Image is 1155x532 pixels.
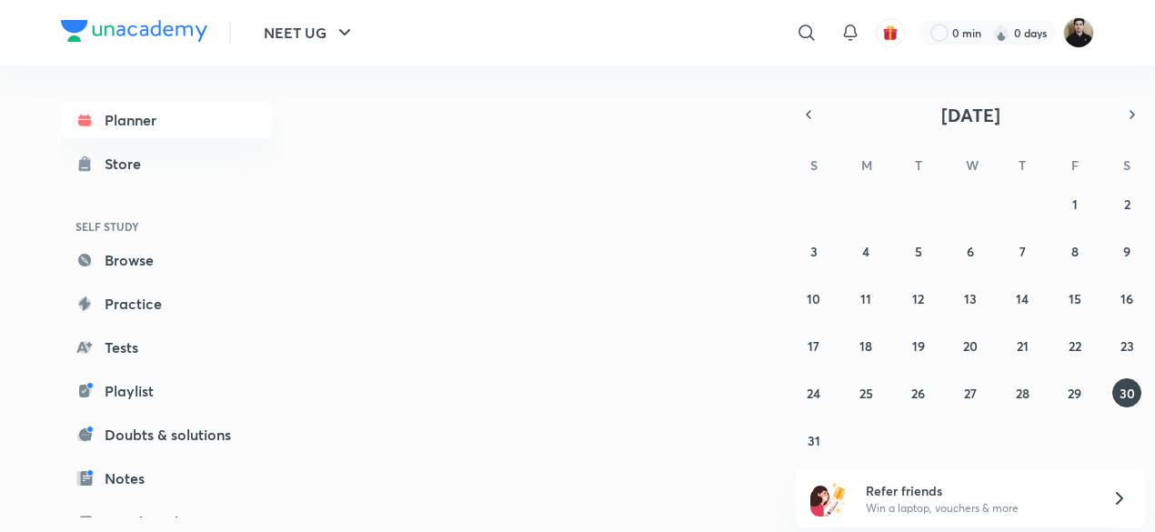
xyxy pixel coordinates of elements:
a: Notes [61,460,272,497]
abbr: Saturday [1123,156,1130,174]
abbr: Thursday [1019,156,1026,174]
h6: SELF STUDY [61,211,272,242]
img: Company Logo [61,20,207,42]
button: August 23, 2025 [1112,331,1141,360]
iframe: Help widget launcher [993,461,1135,512]
button: avatar [876,18,905,47]
button: August 2, 2025 [1112,189,1141,218]
abbr: August 2, 2025 [1124,196,1130,213]
button: August 12, 2025 [904,284,933,313]
button: August 26, 2025 [904,378,933,407]
button: August 5, 2025 [904,236,933,266]
abbr: Tuesday [915,156,922,174]
button: August 20, 2025 [956,331,985,360]
a: Tests [61,329,272,366]
abbr: August 12, 2025 [912,290,924,307]
button: August 10, 2025 [799,284,829,313]
button: August 30, 2025 [1112,378,1141,407]
abbr: Monday [861,156,872,174]
abbr: August 13, 2025 [964,290,977,307]
button: August 19, 2025 [904,331,933,360]
button: August 17, 2025 [799,331,829,360]
img: Maneesh Kumar Sharma [1063,17,1094,48]
button: August 21, 2025 [1008,331,1037,360]
abbr: August 19, 2025 [912,337,925,355]
abbr: August 21, 2025 [1017,337,1029,355]
a: Playlist [61,373,272,409]
h6: Refer friends [866,481,1090,500]
abbr: August 1, 2025 [1072,196,1078,213]
abbr: August 14, 2025 [1016,290,1029,307]
img: referral [810,480,847,517]
abbr: August 23, 2025 [1120,337,1134,355]
abbr: August 24, 2025 [807,385,820,402]
a: Browse [61,242,272,278]
button: August 31, 2025 [799,426,829,455]
abbr: August 26, 2025 [911,385,925,402]
img: streak [992,24,1010,42]
button: August 27, 2025 [956,378,985,407]
abbr: August 25, 2025 [859,385,873,402]
abbr: Wednesday [966,156,979,174]
button: August 11, 2025 [851,284,880,313]
button: [DATE] [821,102,1120,127]
a: Store [61,146,272,182]
button: August 15, 2025 [1060,284,1090,313]
button: August 14, 2025 [1008,284,1037,313]
abbr: August 6, 2025 [967,243,974,260]
abbr: August 18, 2025 [859,337,872,355]
p: Win a laptop, vouchers & more [866,500,1090,517]
abbr: August 3, 2025 [810,243,818,260]
button: August 6, 2025 [956,236,985,266]
button: August 28, 2025 [1008,378,1037,407]
abbr: August 27, 2025 [964,385,977,402]
abbr: August 20, 2025 [963,337,978,355]
a: Company Logo [61,20,207,46]
button: August 9, 2025 [1112,236,1141,266]
abbr: August 11, 2025 [860,290,871,307]
button: August 24, 2025 [799,378,829,407]
button: August 25, 2025 [851,378,880,407]
abbr: August 30, 2025 [1120,385,1135,402]
button: August 4, 2025 [851,236,880,266]
button: August 16, 2025 [1112,284,1141,313]
a: Planner [61,102,272,138]
abbr: August 7, 2025 [1019,243,1026,260]
span: [DATE] [941,103,1000,127]
abbr: August 16, 2025 [1120,290,1133,307]
button: August 22, 2025 [1060,331,1090,360]
a: Doubts & solutions [61,417,272,453]
abbr: August 5, 2025 [915,243,922,260]
div: Store [105,153,152,175]
abbr: Friday [1071,156,1079,174]
abbr: Sunday [810,156,818,174]
button: August 3, 2025 [799,236,829,266]
abbr: August 28, 2025 [1016,385,1029,402]
a: Practice [61,286,272,322]
button: August 29, 2025 [1060,378,1090,407]
abbr: August 4, 2025 [862,243,869,260]
img: avatar [882,25,899,41]
button: August 7, 2025 [1008,236,1037,266]
abbr: August 15, 2025 [1069,290,1081,307]
abbr: August 10, 2025 [807,290,820,307]
abbr: August 29, 2025 [1068,385,1081,402]
button: August 1, 2025 [1060,189,1090,218]
button: NEET UG [253,15,367,51]
button: August 8, 2025 [1060,236,1090,266]
abbr: August 17, 2025 [808,337,819,355]
abbr: August 8, 2025 [1071,243,1079,260]
button: August 18, 2025 [851,331,880,360]
abbr: August 22, 2025 [1069,337,1081,355]
button: August 13, 2025 [956,284,985,313]
abbr: August 9, 2025 [1123,243,1130,260]
abbr: August 31, 2025 [808,432,820,449]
